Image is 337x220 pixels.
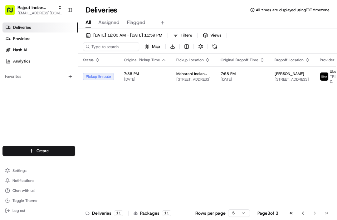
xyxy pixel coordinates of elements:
button: Views [200,31,224,40]
span: 7:58 PM [221,71,265,76]
span: Flagged [127,19,145,26]
span: Views [210,32,221,38]
span: Toggle Theme [12,198,37,203]
a: 📗Knowledge Base [4,88,50,99]
span: 7:38 PM [124,71,166,76]
span: [DATE] [221,77,265,82]
button: Map [142,42,163,51]
button: [EMAIL_ADDRESS][DOMAIN_NAME] [17,11,62,16]
img: uber-new-logo.jpeg [320,72,328,81]
span: Map [152,44,160,49]
span: Deliveries [13,25,31,30]
button: Notifications [2,176,75,185]
a: 💻API Documentation [50,88,103,99]
div: 11 [114,210,123,216]
span: Maharani Indian Cuisine [176,71,211,76]
span: Original Pickup Time [124,57,160,62]
div: 📗 [6,91,11,96]
span: All [85,19,91,26]
button: Chat with us! [2,186,75,195]
span: All times are displayed using EDT timezone [256,7,330,12]
button: Toggle Theme [2,196,75,205]
button: Rajput Indian Cuisine [17,4,55,11]
span: Dropoff Location [275,57,304,62]
span: Settings [12,168,27,173]
span: [DATE] [124,77,166,82]
span: Analytics [13,58,30,64]
a: Deliveries [2,22,78,32]
span: [STREET_ADDRESS] [275,77,310,82]
a: Providers [2,34,78,44]
button: Refresh [210,42,219,51]
span: Create [37,148,49,154]
div: 11 [162,210,171,216]
div: Deliveries [85,210,123,216]
span: [STREET_ADDRESS] [176,77,211,82]
button: Filters [170,31,195,40]
span: Assigned [98,19,120,26]
button: Settings [2,166,75,175]
div: 💻 [53,91,58,96]
span: Log out [12,208,25,213]
span: Filters [181,32,192,38]
input: Clear [16,40,103,47]
img: 1736555255976-a54dd68f-1ca7-489b-9aae-adbdc363a1c4 [6,60,17,71]
a: Powered byPylon [44,106,76,111]
input: Type to search [83,42,139,51]
a: Analytics [2,56,78,66]
span: [DATE] 12:00 AM - [DATE] 11:59 PM [93,32,162,38]
span: Status [83,57,94,62]
span: Pylon [62,106,76,111]
a: Nash AI [2,45,78,55]
button: [DATE] 12:00 AM - [DATE] 11:59 PM [83,31,165,40]
div: Packages [134,210,171,216]
span: Nash AI [13,47,27,53]
div: Page 3 of 3 [257,210,278,216]
img: Nash [6,6,19,19]
h1: Deliveries [85,5,117,15]
span: [PERSON_NAME] [275,71,304,76]
button: Create [2,146,75,156]
span: API Documentation [59,91,100,97]
button: Log out [2,206,75,215]
span: Provider [320,57,335,62]
span: Knowledge Base [12,91,48,97]
span: Original Dropoff Time [221,57,258,62]
span: Providers [13,36,30,42]
span: Pickup Location [176,57,204,62]
p: Rows per page [195,210,226,216]
div: Favorites [2,72,75,82]
button: Rajput Indian Cuisine[EMAIL_ADDRESS][DOMAIN_NAME] [2,2,65,17]
button: Start new chat [106,62,114,69]
span: Notifications [12,178,34,183]
div: We're available if you need us! [21,66,79,71]
span: Chat with us! [12,188,35,193]
p: Welcome 👋 [6,25,114,35]
div: Start new chat [21,60,102,66]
